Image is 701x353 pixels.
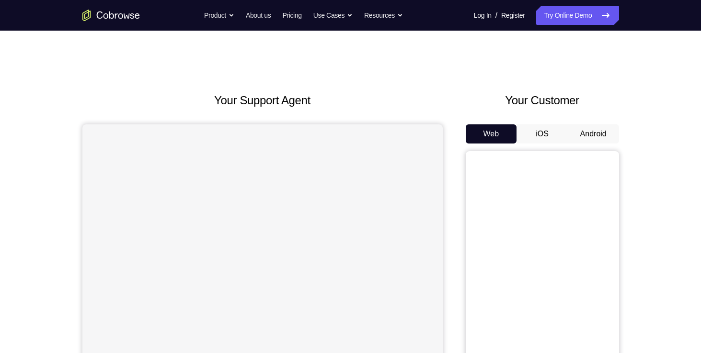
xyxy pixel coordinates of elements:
a: About us [246,6,271,25]
a: Pricing [282,6,301,25]
h2: Your Customer [466,92,619,109]
button: iOS [517,124,568,143]
button: Web [466,124,517,143]
button: Resources [364,6,403,25]
span: / [495,10,497,21]
a: Log In [474,6,492,25]
h2: Your Support Agent [82,92,443,109]
button: Use Cases [313,6,353,25]
a: Go to the home page [82,10,140,21]
a: Try Online Demo [536,6,619,25]
button: Android [568,124,619,143]
a: Register [501,6,525,25]
button: Product [204,6,234,25]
